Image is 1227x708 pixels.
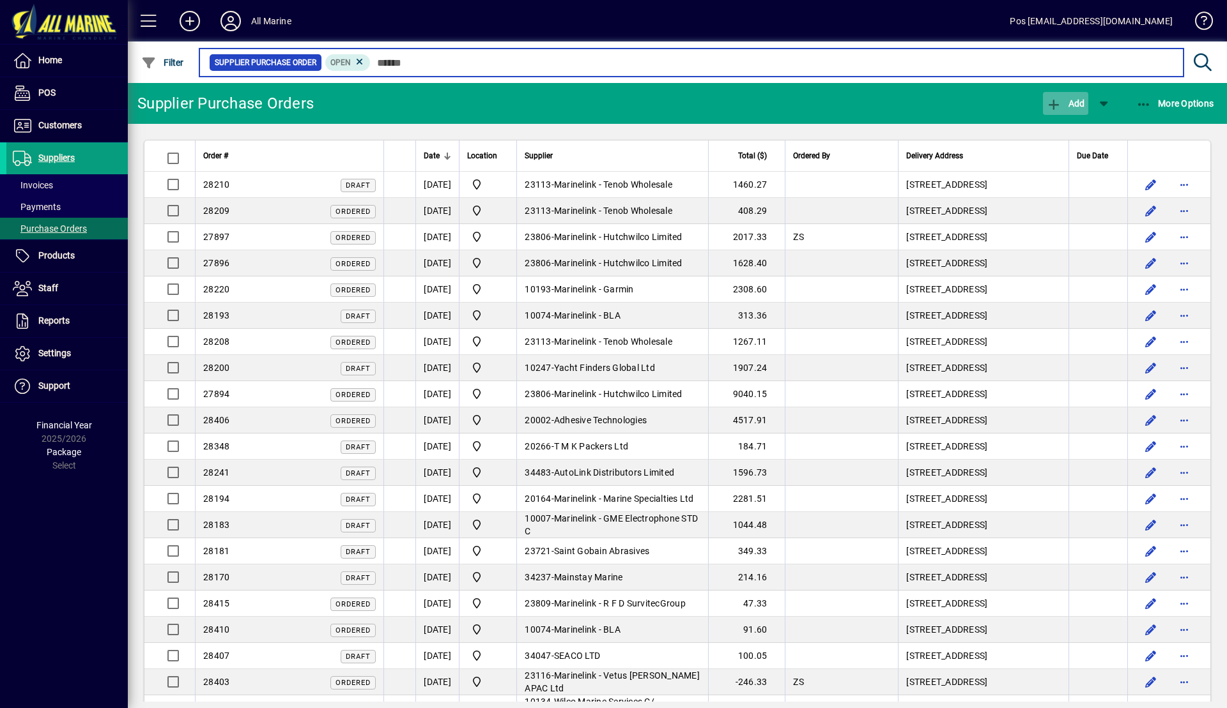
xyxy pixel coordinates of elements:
button: Edit [1141,462,1161,483]
span: Port Road [467,674,509,689]
button: More options [1174,227,1194,247]
span: Marinelink - BLA [554,624,621,635]
span: 28209 [203,206,229,216]
span: Ordered By [793,149,830,163]
td: [STREET_ADDRESS] [898,460,1069,486]
td: [STREET_ADDRESS] [898,538,1069,564]
span: Port Road [467,465,509,480]
span: Order # [203,149,228,163]
span: POS [38,87,56,98]
td: - [516,381,708,407]
a: Reports [6,305,128,337]
button: Edit [1141,384,1161,404]
span: Package [47,447,81,457]
span: Port Road [467,648,509,663]
td: - [516,643,708,669]
span: Marinelink - BLA [554,310,621,320]
div: Location [467,149,509,163]
td: - [516,669,708,695]
td: 184.71 [708,433,785,460]
span: 27894 [203,389,229,399]
span: Port Road [467,517,509,532]
span: 10007 [525,513,551,523]
span: 28210 [203,179,229,190]
td: [DATE] [415,250,459,276]
span: Marinelink - Vetus [PERSON_NAME] APAC Ltd [525,670,700,693]
span: Ordered [336,600,371,608]
td: - [516,329,708,355]
span: 10074 [525,624,551,635]
span: Marinelink - Tenob Wholesale [554,336,672,347]
div: Due Date [1077,149,1120,163]
span: 23806 [525,232,551,242]
span: 28403 [203,677,229,687]
span: 23113 [525,336,551,347]
span: 27896 [203,258,229,268]
span: Ordered [336,234,371,242]
td: 9040.15 [708,381,785,407]
a: Payments [6,196,128,218]
button: Edit [1141,200,1161,221]
button: Edit [1141,619,1161,640]
span: Suppliers [38,153,75,163]
button: Edit [1141,436,1161,456]
td: [STREET_ADDRESS] [898,329,1069,355]
td: - [516,407,708,433]
span: Draft [346,548,371,556]
button: Edit [1141,279,1161,299]
span: 23116 [525,670,551,681]
span: Marinelink - GME Electrophone STD C [525,513,698,536]
td: [DATE] [415,617,459,643]
td: 47.33 [708,591,785,617]
span: Draft [346,181,371,190]
button: More options [1174,515,1194,535]
span: 28200 [203,363,229,373]
td: [STREET_ADDRESS] [898,355,1069,381]
span: Draft [346,495,371,504]
span: Staff [38,283,58,293]
span: AutoLink Distributors Limited [554,467,674,478]
a: Home [6,45,128,77]
td: [STREET_ADDRESS] [898,643,1069,669]
button: More Options [1133,92,1217,115]
span: T M K Packers Ltd [554,441,628,451]
button: Edit [1141,358,1161,378]
td: [DATE] [415,669,459,695]
div: Date [424,149,451,163]
span: 28208 [203,336,229,347]
td: [STREET_ADDRESS] [898,407,1069,433]
button: Edit [1141,515,1161,535]
a: Knowledge Base [1185,3,1211,44]
span: Draft [346,312,371,320]
span: Marinelink - Marine Specialties Ltd [554,493,694,504]
button: Edit [1141,567,1161,587]
button: Filter [138,51,187,74]
span: Port Road [467,386,509,402]
td: [STREET_ADDRESS] [898,617,1069,643]
span: Reports [38,315,70,326]
td: 1460.27 [708,172,785,198]
span: Ordered [336,679,371,687]
button: More options [1174,462,1194,483]
span: Add [1046,98,1084,109]
td: 2281.51 [708,486,785,512]
td: 91.60 [708,617,785,643]
td: - [516,224,708,250]
span: Marinelink - Garmin [554,284,634,294]
button: More options [1174,541,1194,561]
button: More options [1174,174,1194,195]
span: Due Date [1077,149,1108,163]
span: 20266 [525,441,551,451]
span: Port Road [467,334,509,349]
td: - [516,433,708,460]
td: [DATE] [415,198,459,224]
td: [STREET_ADDRESS] [898,433,1069,460]
span: 10247 [525,363,551,373]
span: ZS [793,232,804,242]
span: Marinelink - Hutchwilco Limited [554,389,683,399]
span: Ordered [336,417,371,425]
td: 313.36 [708,303,785,329]
span: Draft [346,652,371,661]
button: More options [1174,488,1194,509]
span: Support [38,380,70,391]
